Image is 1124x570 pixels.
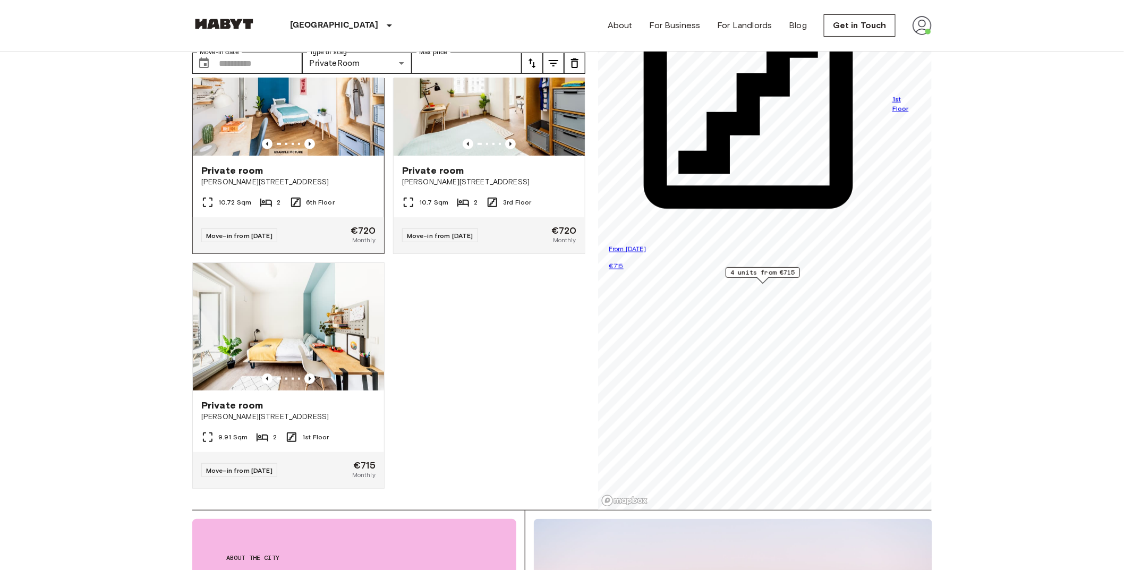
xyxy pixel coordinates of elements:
[522,53,543,74] button: tune
[393,28,585,254] a: Marketing picture of unit DE-01-09-010-02QPrevious imagePrevious imagePrivate room[PERSON_NAME][S...
[304,139,315,149] button: Previous image
[302,53,412,74] div: PrivateRoom
[273,432,277,442] span: 2
[609,245,646,253] span: From [DATE]
[206,232,273,240] span: Move-in from [DATE]
[192,19,256,29] img: Habyt
[824,14,896,37] a: Get in Touch
[200,48,239,57] label: Move-in date
[193,53,215,74] button: Choose date
[419,198,448,207] span: 10.7 Sqm
[201,177,376,188] span: [PERSON_NAME][STREET_ADDRESS]
[218,432,248,442] span: 9.91 Sqm
[402,164,464,177] span: Private room
[913,16,932,35] img: avatar
[353,461,376,470] span: €715
[192,262,385,489] a: Marketing picture of unit DE-01-08-005-01QPrevious imagePrevious imagePrivate room[PERSON_NAME][S...
[352,470,376,480] span: Monthly
[206,466,273,474] span: Move-in from [DATE]
[419,48,448,57] label: Max price
[201,164,263,177] span: Private room
[718,19,772,32] a: For Landlords
[601,495,648,507] a: Mapbox logo
[474,198,478,207] span: 2
[407,232,473,240] span: Move-in from [DATE]
[306,198,335,207] span: 6th Floor
[192,28,385,254] a: Marketing picture of unit DE-01-09-039-01QPrevious imagePrevious imagePrivate room[PERSON_NAME][S...
[262,139,273,149] button: Previous image
[351,226,376,235] span: €720
[463,139,473,149] button: Previous image
[564,53,585,74] button: tune
[193,28,384,156] img: Marketing picture of unit DE-01-09-039-01Q
[402,177,576,188] span: [PERSON_NAME][STREET_ADDRESS]
[310,48,347,57] label: Type of stay
[505,139,516,149] button: Previous image
[193,263,384,390] img: Marketing picture of unit DE-01-08-005-01Q
[551,226,576,235] span: €720
[290,19,379,32] p: [GEOGRAPHIC_DATA]
[503,198,531,207] span: 3rd Floor
[609,261,916,271] p: €715
[650,19,701,32] a: For Business
[352,235,376,245] span: Monthly
[262,373,273,384] button: Previous image
[201,399,263,412] span: Private room
[553,235,576,245] span: Monthly
[201,412,376,422] span: [PERSON_NAME][STREET_ADDRESS]
[543,53,564,74] button: tune
[394,28,585,156] img: Marketing picture of unit DE-01-09-010-02Q
[304,373,315,384] button: Previous image
[302,432,329,442] span: 1st Floor
[218,198,251,207] span: 10.72 Sqm
[277,198,280,207] span: 2
[789,19,807,32] a: Blog
[892,95,917,114] span: 1st Floor
[226,553,482,563] span: About the city
[608,19,633,32] a: About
